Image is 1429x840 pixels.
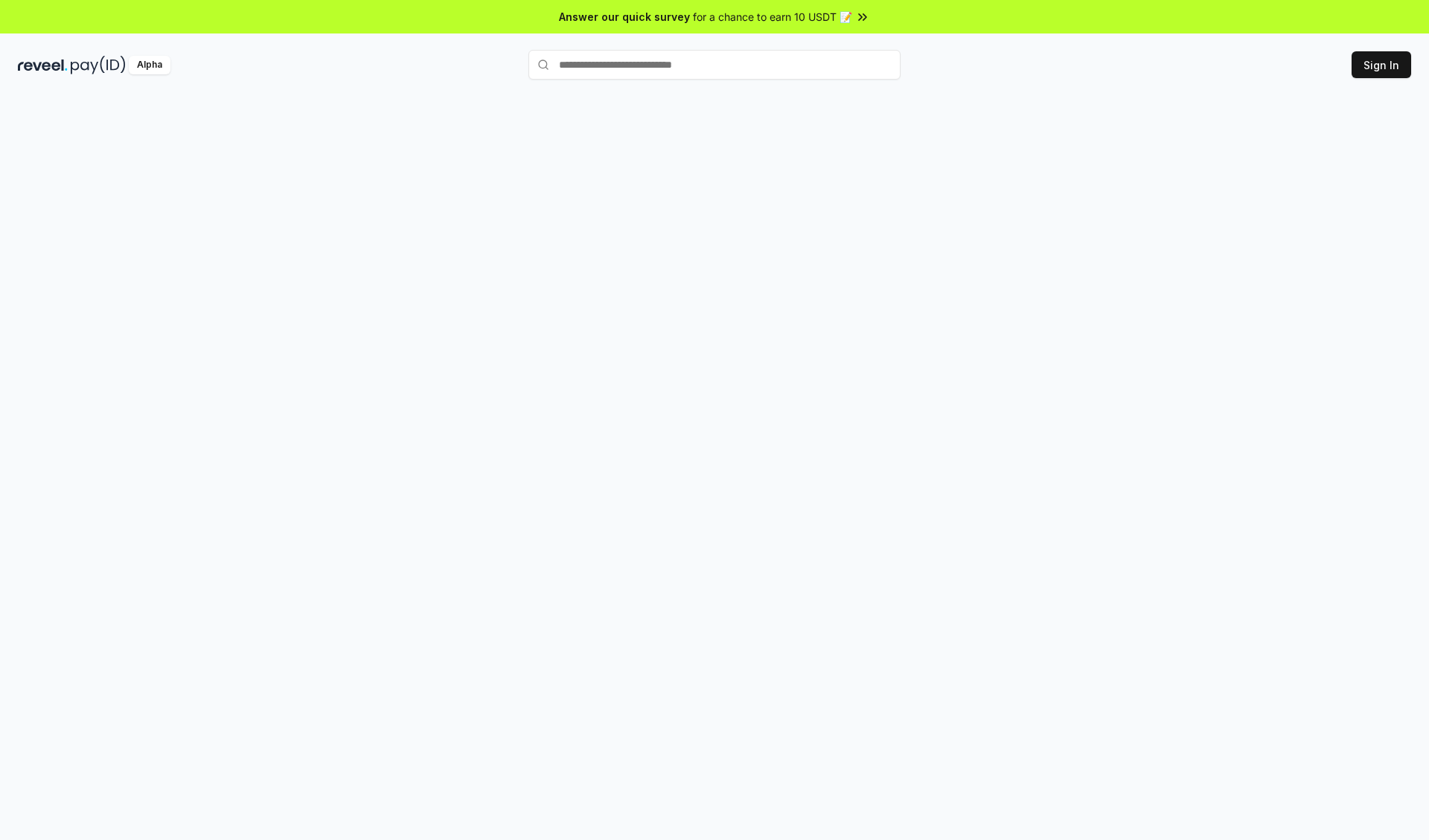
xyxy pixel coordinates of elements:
button: Sign In [1352,51,1411,78]
img: pay_id [71,56,126,74]
span: for a chance to earn 10 USDT 📝 [693,9,852,25]
div: Alpha [129,56,170,74]
img: reveel_dark [18,56,68,74]
span: Answer our quick survey [559,9,690,25]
